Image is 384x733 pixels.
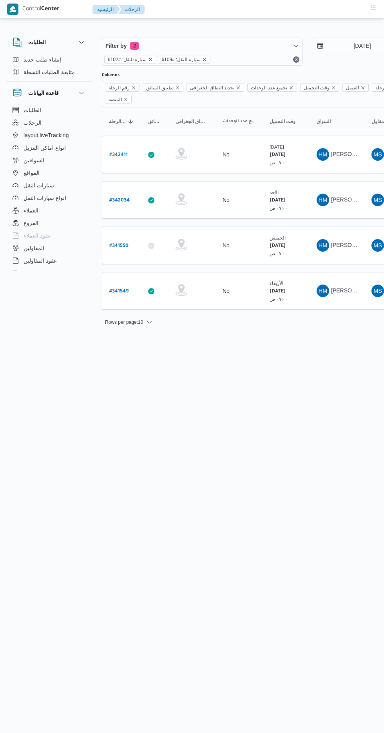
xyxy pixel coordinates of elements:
span: رقم الرحلة [109,83,130,92]
button: Remove وقت التحميل from selection in this group [331,85,336,90]
button: Remove تطبيق السائق from selection in this group [175,85,180,90]
small: ٠٧:٠٠ ص [270,205,288,210]
span: إنشاء طلب جديد [24,55,61,64]
h3: قاعدة البيانات [28,88,59,98]
div: No [223,196,230,203]
span: وقت التحميل [270,118,295,125]
span: layout.liveTracking [24,131,69,140]
span: تحديد النطاق الجغرافى [176,118,208,125]
button: Remove تحديد النطاق الجغرافى from selection in this group [236,85,241,90]
span: تطبيق السائق [148,118,161,125]
small: ٠٧:٠٠ ص [270,160,288,165]
button: انواع اماكن التنزيل [9,142,89,154]
b: [DATE] [270,289,286,294]
span: تحديد النطاق الجغرافى [187,83,245,92]
span: MS [373,239,382,252]
a: #341549 [109,286,129,296]
span: تطبيق السائق [146,83,173,92]
label: Columns [102,72,120,78]
span: HM [319,239,327,252]
button: عقود العملاء [9,229,89,242]
span: عقود العملاء [24,231,51,240]
b: [DATE] [270,152,286,158]
button: الرئيسيه [92,5,120,14]
div: Muhammad Slah Abadalltaif Alshrif [371,194,384,206]
button: الفروع [9,217,89,229]
h3: الطلبات [28,38,46,47]
small: الخميس [270,235,286,240]
button: المواقع [9,167,89,179]
span: وقت التحميل [304,83,330,92]
span: تحديد النطاق الجغرافى [190,83,235,92]
div: Muhammad Slah Abadalltaif Alshrif [371,285,384,297]
span: الطلبات [24,105,41,115]
span: متابعة الطلبات النشطة [24,67,75,77]
span: Rows per page : 10 [105,318,143,327]
span: تجميع عدد الوحدات [247,83,297,92]
svg: Sorted in descending order [128,118,134,125]
button: الطلبات [13,38,86,47]
b: # 341549 [109,289,129,294]
b: # 342034 [109,198,130,203]
small: ٠٧:٠٠ ص [270,296,288,301]
span: عقود المقاولين [24,256,57,265]
div: No [223,151,230,158]
span: العميل [346,83,359,92]
span: سيارة النقل: #6102 [108,56,147,63]
button: الرحلات [9,116,89,129]
button: Filter by2 active filters [102,38,302,54]
span: العملاء [24,206,38,215]
div: Hamadah Muhammad Abadalkhaliq Abo Ahmad [317,239,329,252]
div: Hamadah Muhammad Abadalkhaliq Abo Ahmad [317,194,329,206]
b: [DATE] [270,243,286,249]
small: ٠٧:٠٠ ص [270,251,288,256]
span: الرحلات [24,118,42,127]
span: 2 active filters [130,42,139,50]
button: تحديد النطاق الجغرافى [172,115,212,128]
div: Muhammad Slah Abadalltaif Alshrif [371,239,384,252]
span: رقم الرحلة [105,83,139,92]
span: HM [319,194,327,206]
span: السواق [317,118,331,125]
button: العملاء [9,204,89,217]
span: HM [319,285,327,297]
small: الأربعاء [270,281,283,286]
b: [DATE] [270,198,286,203]
button: وقت التحميل [266,115,306,128]
button: layout.liveTracking [9,129,89,142]
a: #342034 [109,195,130,205]
div: الطلبات [6,53,92,82]
span: سيارة النقل: #6102 [104,56,156,64]
div: No [223,287,230,294]
span: العميل [342,83,369,92]
span: Filter by [105,41,127,51]
button: انواع سيارات النقل [9,192,89,204]
button: عقود المقاولين [9,254,89,267]
button: Remove [292,55,301,64]
button: remove selected entity [148,57,153,62]
small: الأحد [270,190,279,195]
button: رقم الرحلةSorted in descending order [106,115,137,128]
span: المقاولين [24,243,44,253]
button: المقاولين [9,242,89,254]
span: وقت التحميل [300,83,339,92]
button: إنشاء طلب جديد [9,53,89,66]
button: اجهزة التليفون [9,267,89,279]
span: تجميع عدد الوحدات [223,118,255,125]
div: Hamadah Muhammad Abadalkhaliq Abo Ahmad [317,148,329,161]
button: remove selected entity [202,57,207,62]
button: السواق [313,115,360,128]
span: MS [373,148,382,161]
span: اجهزة التليفون [24,269,56,278]
div: Muhammad Slah Abadalltaif Alshrif [371,148,384,161]
button: سيارات النقل [9,179,89,192]
button: Remove العميل from selection in this group [360,85,365,90]
span: سيارة النقل: #6109 [158,56,210,64]
button: Remove تجميع عدد الوحدات from selection in this group [289,85,293,90]
span: MS [373,194,382,206]
span: انواع اماكن التنزيل [24,143,66,152]
span: سيارة النقل: #6109 [161,56,200,63]
small: [DATE] [270,144,284,149]
button: قاعدة البيانات [13,88,86,98]
button: متابعة الطلبات النشطة [9,66,89,78]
